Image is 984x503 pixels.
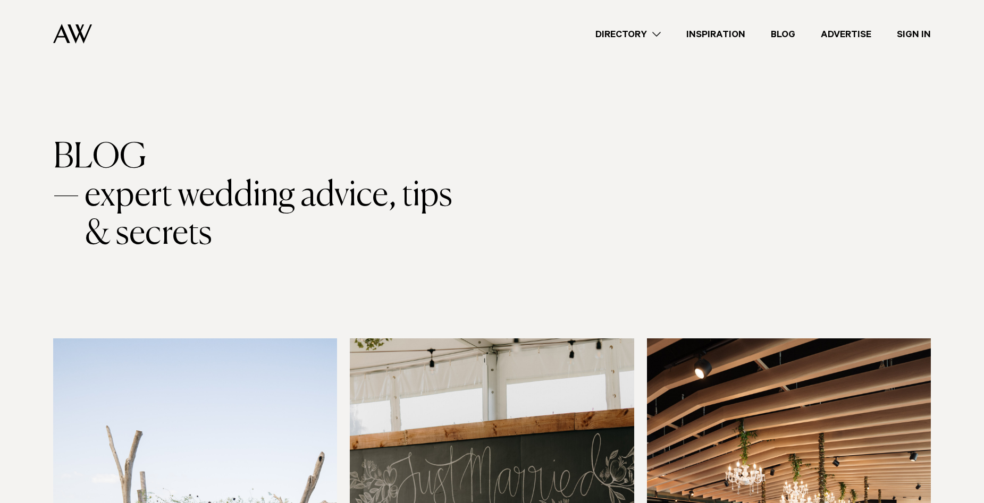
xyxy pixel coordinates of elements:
a: Blog [758,27,808,41]
a: Inspiration [674,27,758,41]
img: Auckland Weddings Logo [53,24,92,44]
span: expert wedding advice, tips & secrets [85,177,478,253]
h1: BLOG [53,139,931,253]
a: Advertise [808,27,884,41]
a: Directory [583,27,674,41]
a: Sign In [884,27,944,41]
span: — [53,177,79,253]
